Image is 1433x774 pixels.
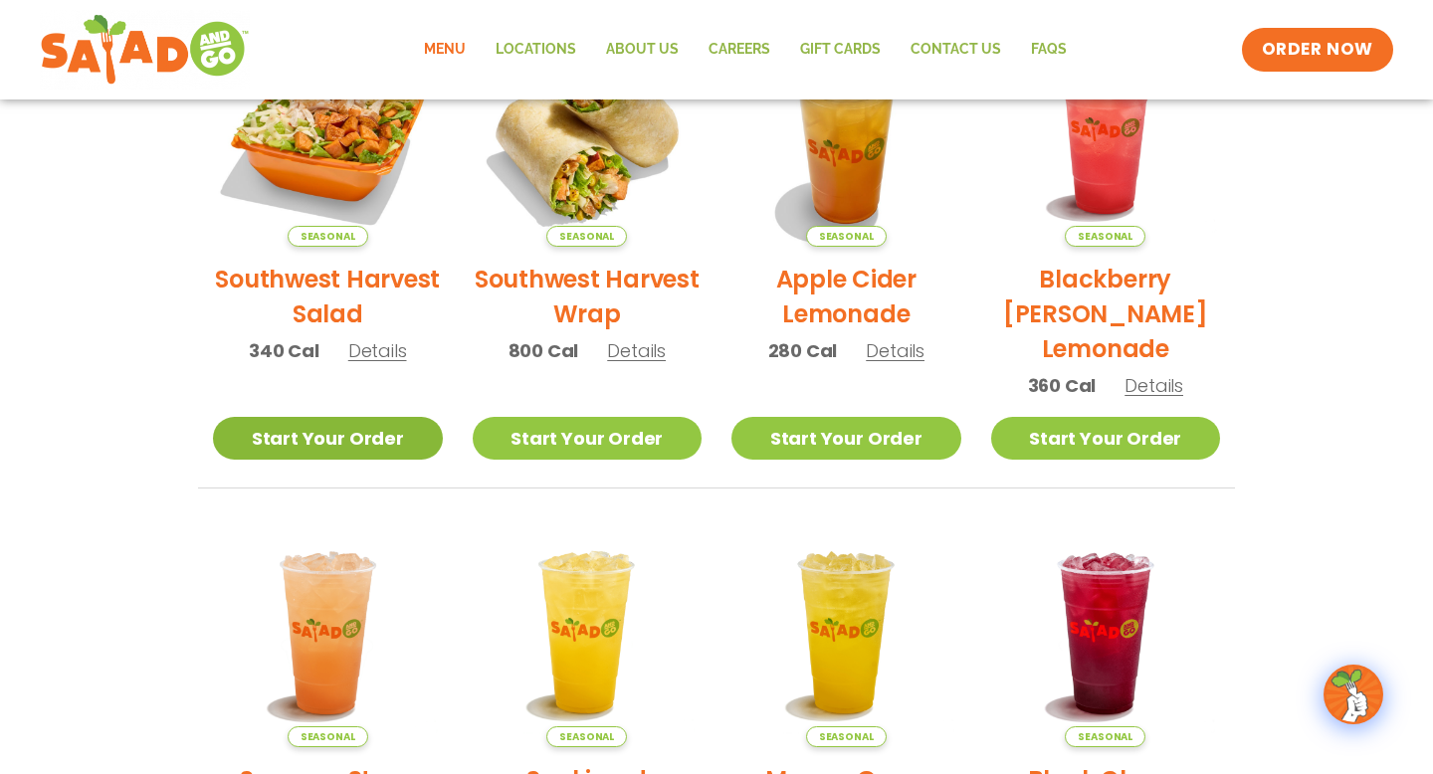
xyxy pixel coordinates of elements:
span: Seasonal [288,726,368,747]
h2: Southwest Harvest Salad [213,262,443,331]
a: FAQs [1016,27,1082,73]
a: Contact Us [896,27,1016,73]
span: Details [1125,373,1183,398]
h2: Blackberry [PERSON_NAME] Lemonade [991,262,1221,366]
a: Start Your Order [731,417,961,460]
img: Product photo for Southwest Harvest Wrap [473,17,703,247]
span: ORDER NOW [1262,38,1373,62]
img: Product photo for Black Cherry Orchard Lemonade [991,518,1221,748]
a: ORDER NOW [1242,28,1393,72]
a: Menu [409,27,481,73]
span: Seasonal [1065,226,1145,247]
span: Seasonal [546,226,627,247]
img: Product photo for Mango Grove Lemonade [731,518,961,748]
span: 360 Cal [1028,372,1097,399]
span: 280 Cal [768,337,838,364]
span: 340 Cal [249,337,319,364]
img: Product photo for Southwest Harvest Salad [213,17,443,247]
img: new-SAG-logo-768×292 [40,10,250,90]
span: Seasonal [288,226,368,247]
span: Seasonal [806,726,887,747]
img: Product photo for Apple Cider Lemonade [731,17,961,247]
img: Product photo for Summer Stone Fruit Lemonade [213,518,443,748]
span: Details [607,338,666,363]
a: Start Your Order [991,417,1221,460]
a: GIFT CARDS [785,27,896,73]
span: Seasonal [546,726,627,747]
span: Seasonal [806,226,887,247]
h2: Apple Cider Lemonade [731,262,961,331]
img: Product photo for Sunkissed Yuzu Lemonade [473,518,703,748]
span: Details [866,338,924,363]
a: Careers [694,27,785,73]
a: Start Your Order [213,417,443,460]
a: About Us [591,27,694,73]
span: 800 Cal [509,337,579,364]
img: wpChatIcon [1326,667,1381,722]
span: Seasonal [1065,726,1145,747]
a: Locations [481,27,591,73]
img: Product photo for Blackberry Bramble Lemonade [991,17,1221,247]
a: Start Your Order [473,417,703,460]
nav: Menu [409,27,1082,73]
h2: Southwest Harvest Wrap [473,262,703,331]
span: Details [348,338,407,363]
